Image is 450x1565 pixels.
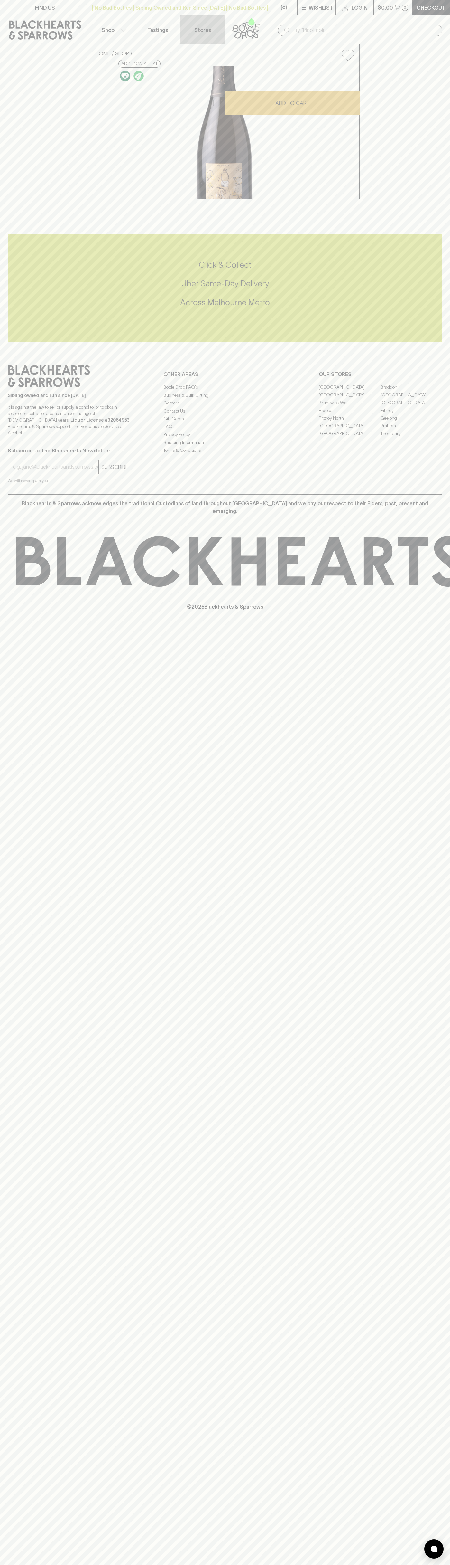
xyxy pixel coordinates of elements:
p: SUBSCRIBE [101,463,128,471]
a: [GEOGRAPHIC_DATA] [381,399,442,406]
a: Terms & Conditions [163,447,287,454]
a: Gift Cards [163,415,287,423]
a: Careers [163,399,287,407]
h5: Uber Same-Day Delivery [8,278,442,289]
p: $0.00 [378,4,393,12]
p: Tastings [147,26,168,34]
a: Bottle Drop FAQ's [163,384,287,391]
a: Privacy Policy [163,431,287,439]
img: bubble-icon [431,1546,437,1552]
a: [GEOGRAPHIC_DATA] [319,383,381,391]
a: SHOP [115,51,129,56]
p: Sibling owned and run since [DATE] [8,392,131,399]
img: 41519.png [90,66,359,199]
p: FIND US [35,4,55,12]
p: OUR STORES [319,370,442,378]
p: Subscribe to The Blackhearts Newsletter [8,447,131,454]
a: FAQ's [163,423,287,431]
p: Wishlist [309,4,333,12]
button: ADD TO CART [225,91,360,115]
p: Login [352,4,368,12]
a: Made without the use of any animal products. [118,69,132,83]
img: Vegan [120,71,130,81]
p: OTHER AREAS [163,370,287,378]
p: Blackhearts & Sparrows acknowledges the traditional Custodians of land throughout [GEOGRAPHIC_DAT... [13,499,437,515]
p: Shop [102,26,115,34]
a: Contact Us [163,407,287,415]
p: Stores [194,26,211,34]
a: Tastings [135,15,180,44]
a: Business & Bulk Gifting [163,391,287,399]
a: Braddon [381,383,442,391]
a: Fitzroy [381,406,442,414]
a: Geelong [381,414,442,422]
strong: Liquor License #32064953 [70,417,130,422]
a: Prahran [381,422,442,430]
button: Shop [90,15,135,44]
p: 0 [404,6,406,9]
p: Checkout [417,4,445,12]
h5: Click & Collect [8,260,442,270]
a: [GEOGRAPHIC_DATA] [319,391,381,399]
button: Add to wishlist [118,60,161,68]
a: Organic [132,69,145,83]
p: It is against the law to sell or supply alcohol to, or to obtain alcohol on behalf of a person un... [8,404,131,436]
a: [GEOGRAPHIC_DATA] [319,430,381,437]
a: [GEOGRAPHIC_DATA] [319,422,381,430]
a: [GEOGRAPHIC_DATA] [381,391,442,399]
a: Brunswick West [319,399,381,406]
p: ADD TO CART [275,99,310,107]
div: Call to action block [8,234,442,342]
a: Fitzroy North [319,414,381,422]
button: SUBSCRIBE [99,460,131,474]
a: Thornbury [381,430,442,437]
a: Shipping Information [163,439,287,446]
img: Organic [133,71,144,81]
a: Elwood [319,406,381,414]
a: Stores [180,15,225,44]
button: Add to wishlist [339,47,357,63]
input: e.g. jane@blackheartsandsparrows.com.au [13,462,98,472]
p: We will never spam you [8,478,131,484]
a: HOME [96,51,110,56]
h5: Across Melbourne Metro [8,297,442,308]
input: Try "Pinot noir" [293,25,437,35]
